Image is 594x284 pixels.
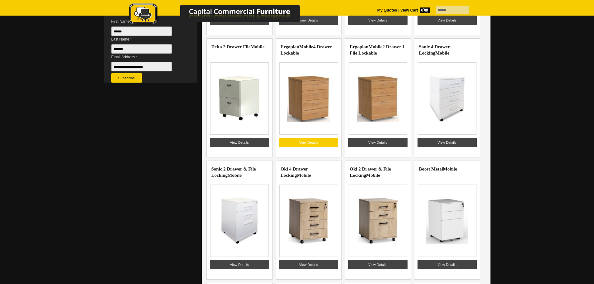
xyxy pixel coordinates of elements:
[377,8,397,12] a: My Quotes
[419,44,450,55] a: Sonic 4 Drawer LockingMobile
[250,44,264,49] highlight: Mobile
[348,16,408,25] a: View Details
[418,138,477,147] a: View Details
[211,44,265,49] a: Delta 2 Drawer FileMobile
[443,166,457,171] highlight: Mobile
[418,16,477,25] a: View Details
[348,260,408,269] a: View Details
[112,3,330,26] img: Capital Commercial Furniture Logo
[350,166,391,178] a: Oki 2 Drawer & File LockingMobile
[350,44,405,55] a: ErgoplanMobile2 Drawer 1 File Lockable
[111,18,181,25] span: First Name *
[111,44,172,54] input: Last Name *
[435,51,449,55] highlight: Mobile
[400,8,430,12] strong: View Cart
[210,260,269,269] a: View Details
[369,44,383,49] highlight: Mobile
[419,166,457,171] a: Boost MetalMobile
[418,260,477,269] a: View Details
[366,173,380,178] highlight: Mobile
[211,166,256,178] a: Sonic 2 Drawer & File LockingMobile
[279,138,338,147] a: View Details
[281,166,311,178] a: Oki 4 Drawer LockingMobile
[281,44,332,55] a: ErgoplanMobile4 Drawer Lockable
[348,138,408,147] a: View Details
[299,44,313,49] highlight: Mobile
[111,73,142,83] button: Subscribe
[111,26,172,36] input: First Name *
[420,7,430,13] span: 0
[111,62,172,71] input: Email Address *
[111,54,181,60] span: Email Address *
[210,138,269,147] a: View Details
[112,3,330,28] a: Capital Commercial Furniture Logo
[399,8,429,12] a: View Cart0
[111,36,181,42] span: Last Name *
[228,173,242,178] highlight: Mobile
[279,260,338,269] a: View Details
[297,173,311,178] highlight: Mobile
